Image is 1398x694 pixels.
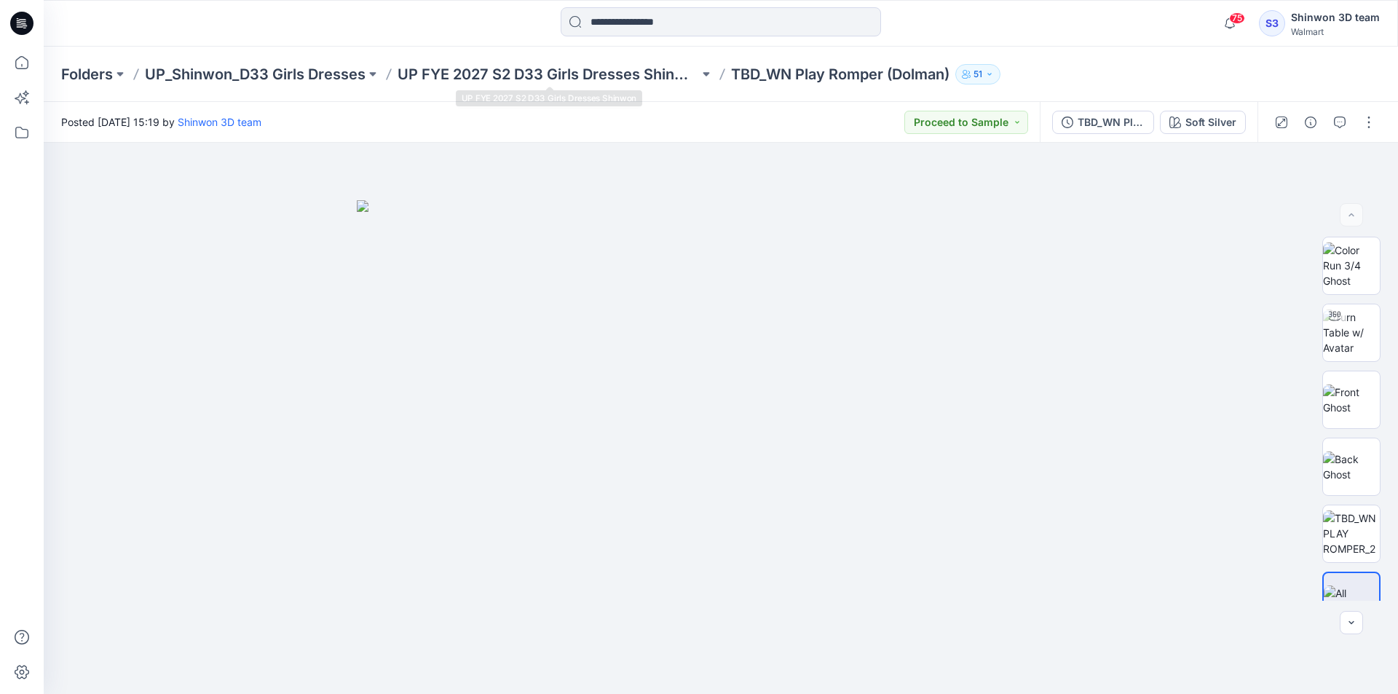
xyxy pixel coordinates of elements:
a: UP FYE 2027 S2 D33 Girls Dresses Shinwon [398,64,699,84]
span: 75 [1229,12,1245,24]
img: Turn Table w/ Avatar [1323,309,1380,355]
a: Folders [61,64,113,84]
img: All colorways [1324,585,1379,616]
p: TBD_WN Play Romper (Dolman) [731,64,949,84]
div: TBD_WN Play Romper (Dolman) [1078,114,1145,130]
button: Soft Silver [1160,111,1246,134]
a: UP_Shinwon_D33 Girls Dresses [145,64,366,84]
div: Shinwon 3D team [1291,9,1380,26]
div: S3 [1259,10,1285,36]
p: 51 [974,66,982,82]
img: Color Run 3/4 Ghost [1323,242,1380,288]
div: Walmart [1291,26,1380,37]
img: Front Ghost [1323,385,1380,415]
img: Back Ghost [1323,452,1380,482]
button: Details [1299,111,1322,134]
img: TBD_WN PLAY ROMPER_2 [1323,510,1380,556]
button: TBD_WN Play Romper (Dolman) [1052,111,1154,134]
button: 51 [955,64,1000,84]
a: Shinwon 3D team [178,116,261,128]
span: Posted [DATE] 15:19 by [61,114,261,130]
div: Soft Silver [1185,114,1236,130]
